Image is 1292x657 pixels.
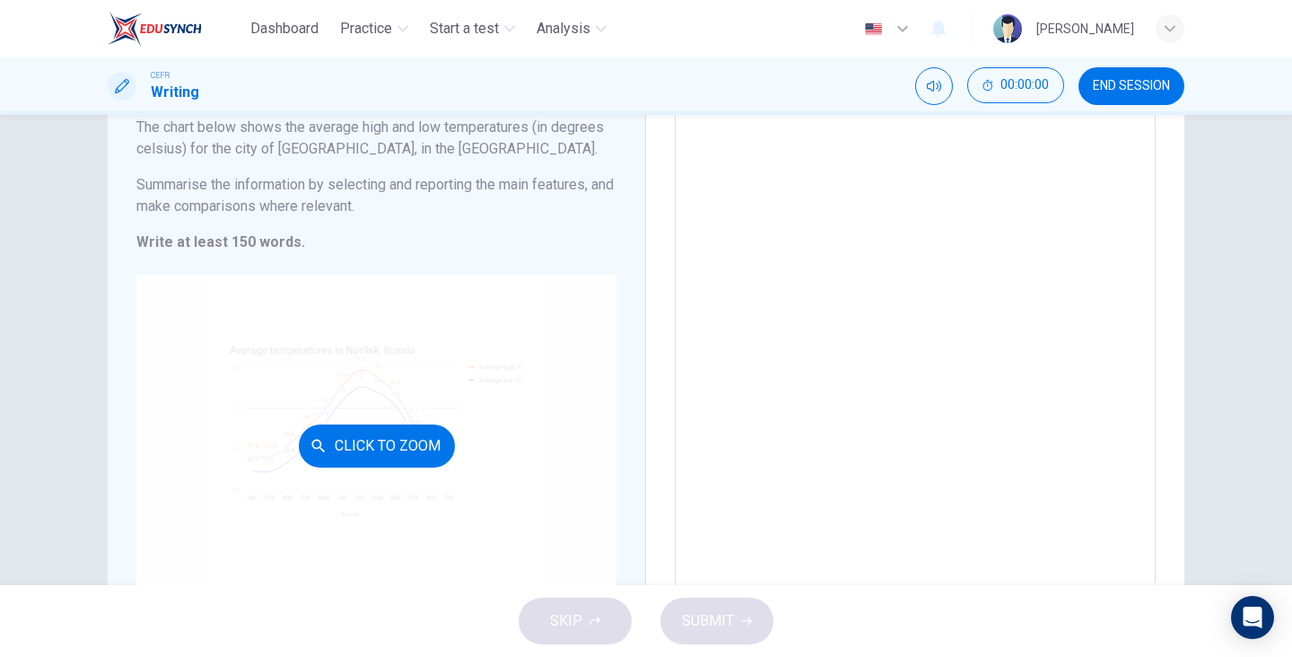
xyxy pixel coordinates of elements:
[243,13,326,45] button: Dashboard
[967,67,1064,103] button: 00:00:00
[423,13,522,45] button: Start a test
[967,67,1064,105] div: Hide
[151,69,170,82] span: CEFR
[862,22,885,36] img: en
[1231,596,1274,639] div: Open Intercom Messenger
[151,82,199,103] h1: Writing
[993,14,1022,43] img: Profile picture
[915,67,953,105] div: Mute
[340,18,392,39] span: Practice
[430,18,499,39] span: Start a test
[537,18,590,39] span: Analysis
[299,425,455,468] button: Click to Zoom
[1000,78,1049,92] span: 00:00:00
[136,174,616,217] h6: Summarise the information by selecting and reporting the main features, and make comparisons wher...
[136,233,305,250] strong: Write at least 150 words.
[108,11,243,47] a: EduSynch logo
[529,13,614,45] button: Analysis
[1036,18,1134,39] div: [PERSON_NAME]
[1093,79,1170,93] span: END SESSION
[136,117,616,160] h6: The chart below shows the average high and low temperatures (in degrees celsius) for the city of ...
[108,11,202,47] img: EduSynch logo
[1078,67,1184,105] button: END SESSION
[250,18,319,39] span: Dashboard
[333,13,415,45] button: Practice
